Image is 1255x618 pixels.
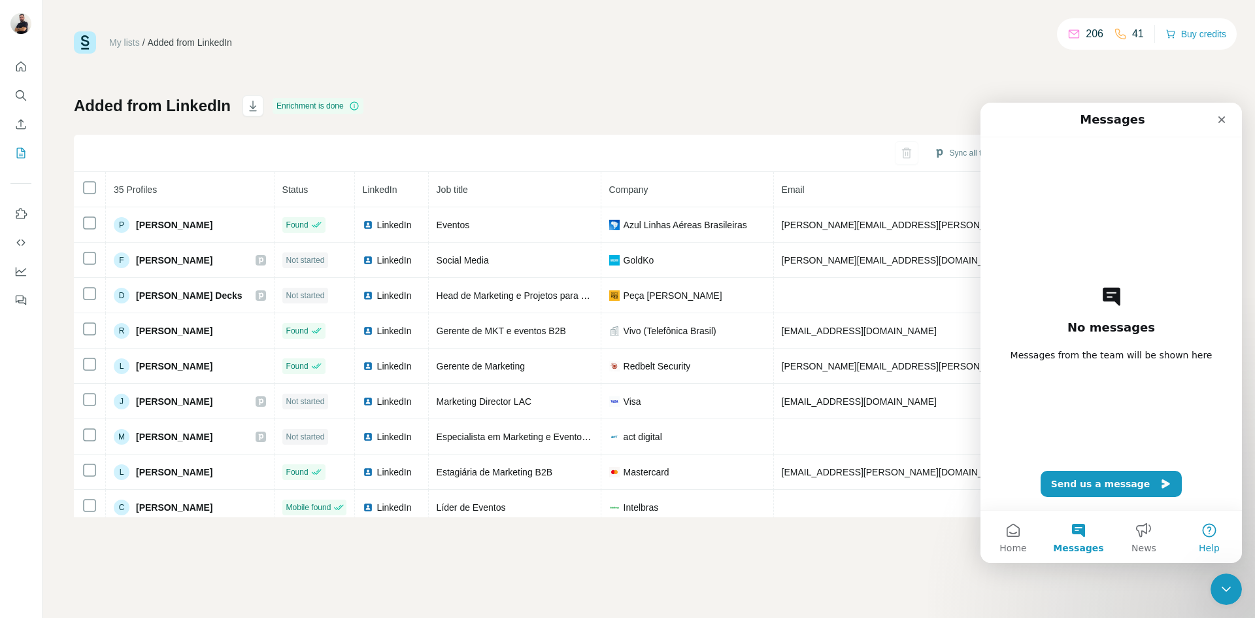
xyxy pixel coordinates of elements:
span: Especialista em Marketing e Eventos - [GEOGRAPHIC_DATA] [437,432,690,442]
span: [PERSON_NAME][EMAIL_ADDRESS][PERSON_NAME][DOMAIN_NAME] [782,361,1088,371]
span: Company [609,184,648,195]
span: GoldKo [624,254,654,267]
span: Intelbras [624,501,659,514]
img: company-logo [609,255,620,266]
span: [PERSON_NAME] [136,501,212,514]
span: [PERSON_NAME] [136,360,212,373]
span: [PERSON_NAME][EMAIL_ADDRESS][DOMAIN_NAME] [782,255,1012,266]
span: [EMAIL_ADDRESS][PERSON_NAME][DOMAIN_NAME] [782,467,1012,477]
div: L [114,358,129,374]
span: [PERSON_NAME] [136,324,212,337]
img: LinkedIn logo [363,255,373,266]
span: LinkedIn [377,254,412,267]
span: [PERSON_NAME] [136,395,212,408]
span: Found [286,325,309,337]
span: [PERSON_NAME] Decks [136,289,243,302]
span: LinkedIn [377,466,412,479]
span: Head de Marketing e Projetos para Varejo [437,290,607,301]
div: D [114,288,129,303]
button: Dashboard [10,260,31,283]
button: Sync all to Pipedrive (35) [925,143,1046,163]
button: Quick start [10,55,31,78]
img: LinkedIn logo [363,432,373,442]
span: LinkedIn [363,184,397,195]
img: LinkedIn logo [363,396,373,407]
button: My lists [10,141,31,165]
img: LinkedIn logo [363,502,373,513]
img: Avatar [10,13,31,34]
div: J [114,394,129,409]
p: 41 [1132,26,1144,42]
span: LinkedIn [377,360,412,373]
div: M [114,429,129,445]
img: company-logo [609,432,620,442]
span: LinkedIn [377,501,412,514]
span: Azul Linhas Aéreas Brasileiras [624,218,747,232]
button: Buy credits [1165,25,1226,43]
button: Use Surfe on LinkedIn [10,202,31,226]
p: 206 [1086,26,1103,42]
span: Marketing Director LAC [437,396,532,407]
button: Search [10,84,31,107]
iframe: Intercom live chat [1211,574,1242,605]
div: Added from LinkedIn [148,36,232,49]
span: [PERSON_NAME] [136,466,212,479]
h1: Added from LinkedIn [74,95,231,116]
div: C [114,500,129,515]
div: Enrichment is done [273,98,363,114]
span: Job title [437,184,468,195]
span: Found [286,219,309,231]
img: LinkedIn logo [363,326,373,336]
img: company-logo [609,502,620,513]
span: Gerente de MKT e eventos B2B [437,326,566,336]
button: Enrich CSV [10,112,31,136]
span: [PERSON_NAME] [136,218,212,232]
span: LinkedIn [377,218,412,232]
img: company-logo [609,467,620,477]
img: LinkedIn logo [363,220,373,230]
span: Eventos [437,220,470,230]
div: P [114,217,129,233]
span: Mobile found [286,502,331,513]
iframe: Intercom live chat [980,103,1242,563]
img: LinkedIn logo [363,290,373,301]
span: [PERSON_NAME] [136,254,212,267]
li: / [142,36,145,49]
span: Not started [286,396,325,407]
span: Líder de Eventos [437,502,506,513]
img: company-logo [609,220,620,230]
span: Peça [PERSON_NAME] [624,289,722,302]
img: company-logo [609,290,620,301]
span: [PERSON_NAME][EMAIL_ADDRESS][PERSON_NAME][DOMAIN_NAME] [782,220,1088,230]
button: Use Surfe API [10,231,31,254]
a: My lists [109,37,140,48]
span: Not started [286,431,325,443]
span: LinkedIn [377,289,412,302]
span: LinkedIn [377,430,412,443]
span: Email [782,184,805,195]
span: Estagiária de Marketing B2B [437,467,552,477]
div: L [114,464,129,480]
span: Vivo (Telefônica Brasil) [624,324,716,337]
span: Gerente de Marketing [437,361,525,371]
span: Social Media [437,255,489,266]
span: [EMAIL_ADDRESS][DOMAIN_NAME] [782,326,937,336]
span: Redbelt Security [624,360,691,373]
span: LinkedIn [377,395,412,408]
span: [EMAIL_ADDRESS][DOMAIN_NAME] [782,396,937,407]
img: company-logo [609,361,620,371]
img: LinkedIn logo [363,361,373,371]
span: LinkedIn [377,324,412,337]
span: act digital [624,430,662,443]
img: company-logo [609,396,620,407]
img: LinkedIn logo [363,467,373,477]
span: Not started [286,290,325,301]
